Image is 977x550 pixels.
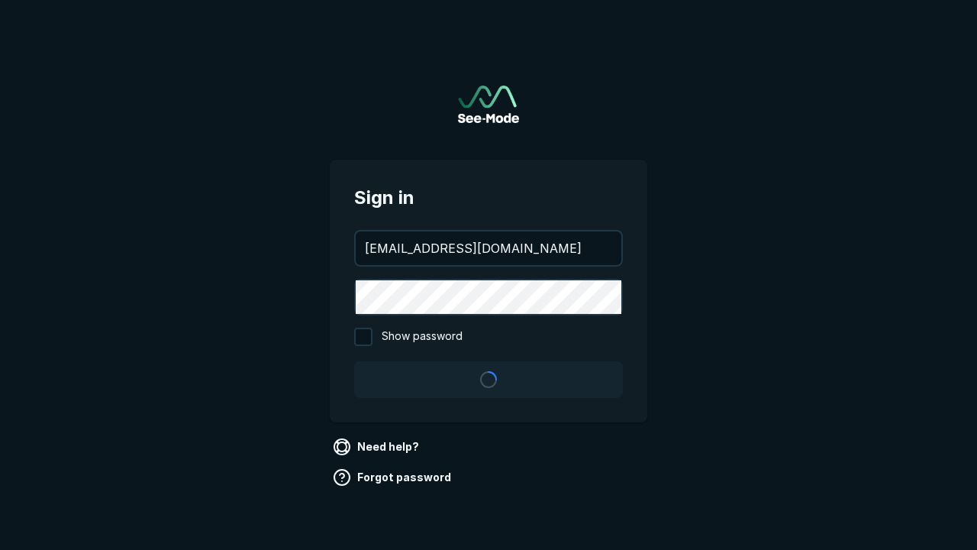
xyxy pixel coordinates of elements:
a: Need help? [330,435,425,459]
input: your@email.com [356,231,621,265]
a: Go to sign in [458,86,519,123]
span: Show password [382,328,463,346]
span: Sign in [354,184,623,212]
img: See-Mode Logo [458,86,519,123]
a: Forgot password [330,465,457,490]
